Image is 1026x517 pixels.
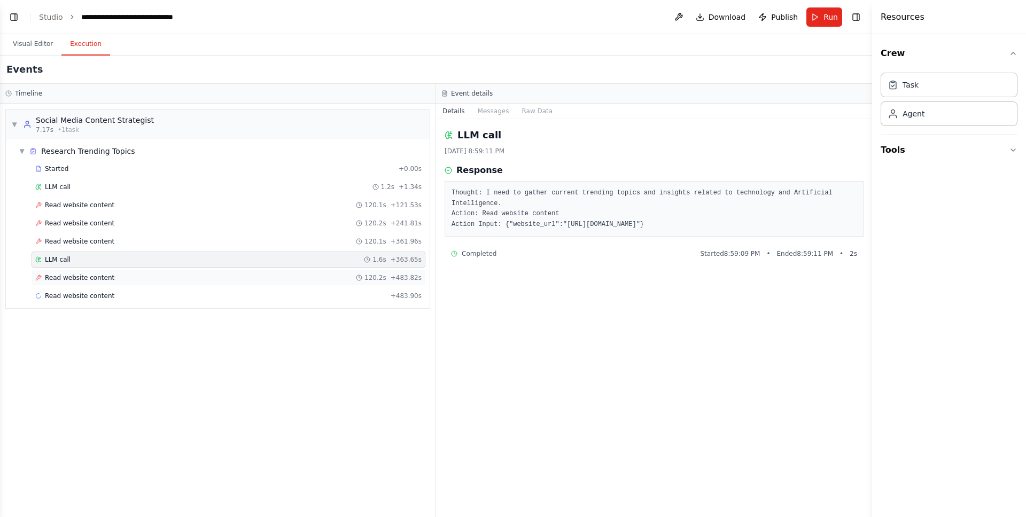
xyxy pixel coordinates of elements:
[766,249,770,258] span: •
[823,12,838,22] span: Run
[372,255,386,264] span: 1.6s
[36,115,154,126] div: Social Media Content Strategist
[840,249,843,258] span: •
[451,89,493,98] h3: Event details
[45,273,114,282] span: Read website content
[452,188,857,230] pre: Thought: I need to gather current trending topics and insights related to technology and Artifici...
[6,10,21,25] button: Show left sidebar
[709,12,746,22] span: Download
[881,68,1017,135] div: Crew
[391,237,422,246] span: + 361.96s
[399,164,422,173] span: + 0.00s
[471,104,516,119] button: Messages
[754,7,802,27] button: Publish
[391,273,422,282] span: + 483.82s
[806,7,842,27] button: Run
[881,135,1017,165] button: Tools
[45,255,71,264] span: LLM call
[15,89,42,98] h3: Timeline
[436,104,471,119] button: Details
[881,38,1017,68] button: Crew
[19,147,25,155] span: ▼
[700,249,760,258] span: Started 8:59:09 PM
[777,249,833,258] span: Ended 8:59:11 PM
[391,255,422,264] span: + 363.65s
[399,183,422,191] span: + 1.34s
[45,292,114,300] span: Read website content
[61,33,110,56] button: Execution
[36,126,53,134] span: 7.17s
[4,33,61,56] button: Visual Editor
[39,12,201,22] nav: breadcrumb
[849,10,864,25] button: Hide right sidebar
[691,7,750,27] button: Download
[364,273,386,282] span: 120.2s
[903,108,924,119] div: Agent
[850,249,857,258] span: 2 s
[45,237,114,246] span: Read website content
[903,80,919,90] div: Task
[391,292,422,300] span: + 483.90s
[45,183,71,191] span: LLM call
[364,219,386,228] span: 120.2s
[11,120,18,129] span: ▼
[45,164,68,173] span: Started
[364,201,386,209] span: 120.1s
[364,237,386,246] span: 120.1s
[6,62,43,77] h2: Events
[771,12,798,22] span: Publish
[39,13,63,21] a: Studio
[445,147,864,155] div: [DATE] 8:59:11 PM
[881,11,924,23] h4: Resources
[391,219,422,228] span: + 241.81s
[462,249,496,258] span: Completed
[457,128,501,143] h2: LLM call
[41,146,135,156] span: Research Trending Topics
[456,164,503,177] h3: Response
[381,183,394,191] span: 1.2s
[58,126,79,134] span: • 1 task
[515,104,559,119] button: Raw Data
[391,201,422,209] span: + 121.53s
[45,201,114,209] span: Read website content
[45,219,114,228] span: Read website content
